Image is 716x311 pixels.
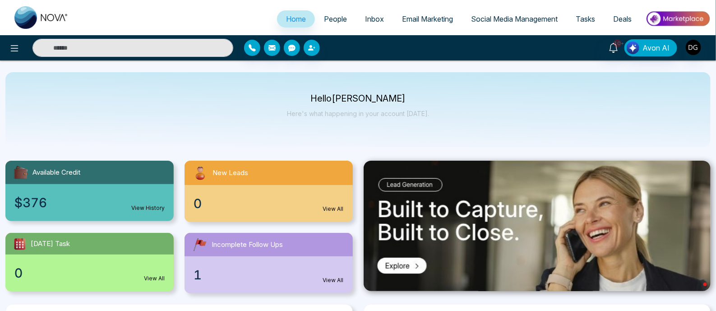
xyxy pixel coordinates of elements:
span: Avon AI [642,42,670,53]
a: Tasks [567,10,604,28]
img: User Avatar [686,40,701,55]
iframe: Intercom live chat [685,280,707,302]
img: Lead Flow [627,42,639,54]
span: 0 [14,264,23,283]
img: Nova CRM Logo [14,6,69,29]
span: [DATE] Task [31,239,70,249]
a: Email Marketing [393,10,462,28]
img: availableCredit.svg [13,164,29,181]
a: View All [323,205,344,213]
a: Home [277,10,315,28]
a: View History [131,204,165,212]
a: People [315,10,356,28]
span: Inbox [365,14,384,23]
img: followUps.svg [192,237,208,253]
span: 1 [194,265,202,284]
a: View All [144,274,165,283]
a: Social Media Management [462,10,567,28]
span: 0 [194,194,202,213]
span: 10+ [614,39,622,47]
p: Hello [PERSON_NAME] [287,95,429,102]
p: Here's what happening in your account [DATE]. [287,110,429,117]
a: New Leads0View All [179,161,358,222]
img: todayTask.svg [13,237,27,251]
img: newLeads.svg [192,164,209,181]
img: . [364,161,711,292]
span: Available Credit [32,167,80,178]
span: Home [286,14,306,23]
img: Market-place.gif [645,9,711,29]
button: Avon AI [624,39,677,56]
span: Social Media Management [471,14,558,23]
span: Deals [613,14,632,23]
a: Incomplete Follow Ups1View All [179,233,358,293]
span: New Leads [212,168,248,178]
a: View All [323,276,344,284]
span: People [324,14,347,23]
a: Deals [604,10,641,28]
a: Inbox [356,10,393,28]
a: 10+ [603,39,624,55]
span: Email Marketing [402,14,453,23]
span: Incomplete Follow Ups [212,240,283,250]
span: $376 [14,193,47,212]
span: Tasks [576,14,595,23]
